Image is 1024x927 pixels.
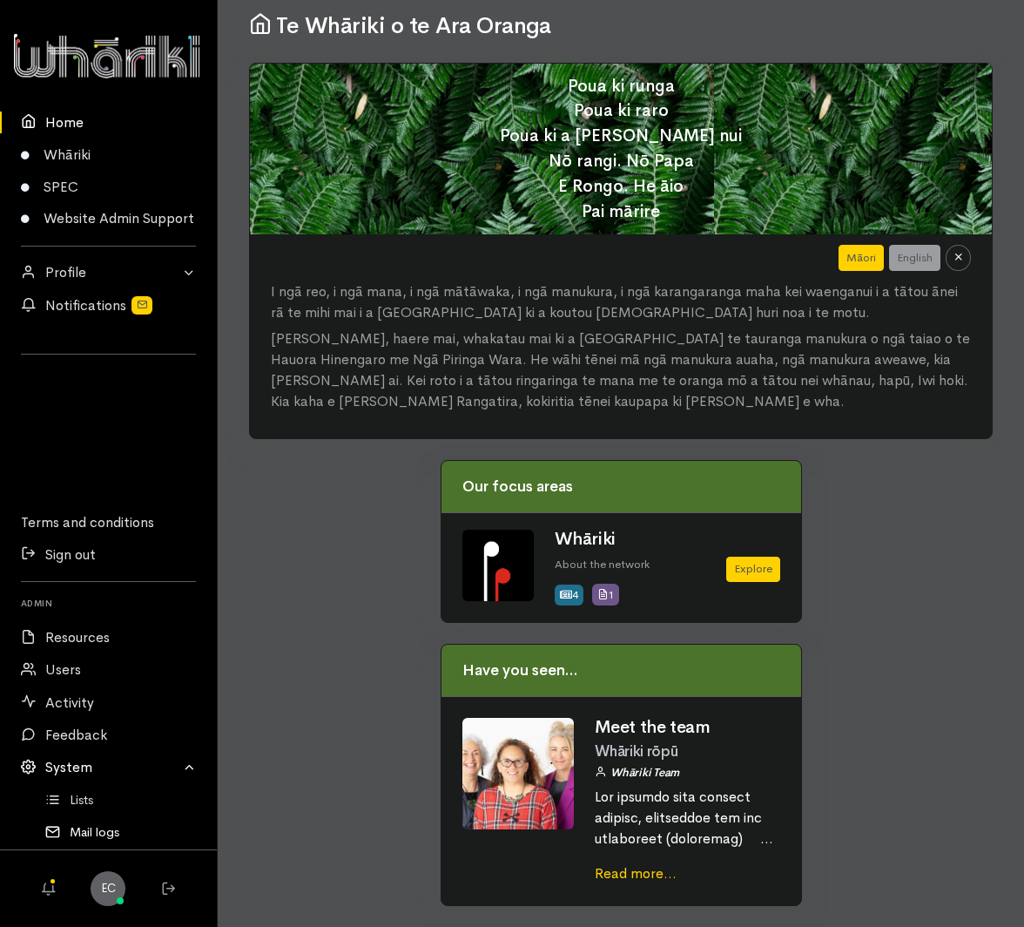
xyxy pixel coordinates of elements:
[500,75,742,222] span: Poua ki runga Poua ki raro Poua ki a [PERSON_NAME] nui Nō rangi. Nō Papa E Rongo. He āio Pai mārire
[441,461,801,513] div: Our focus areas
[91,871,125,906] a: EC
[21,592,196,613] h6: Admin
[889,245,940,271] button: English
[462,530,534,601] img: Whariki%20Icon_Icon_Tile.png
[555,528,616,550] a: Whāriki
[441,645,801,697] div: Have you seen...
[726,557,780,582] a: Explore
[65,365,152,386] iframe: LinkedIn Embedded Content
[249,11,993,39] h1: Te Whāriki o te Ara Oranga
[271,281,971,323] p: I ngā reo, i ngā mana, i ngā mātāwaka, i ngā manukura, i ngā karangaranga maha kei waenganui i a ...
[839,245,884,271] button: Māori
[271,328,971,412] p: [PERSON_NAME], haere mai, whakatau mai ki a [GEOGRAPHIC_DATA] te tauranga manukura o ngā taiao o ...
[595,864,677,883] a: Read more...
